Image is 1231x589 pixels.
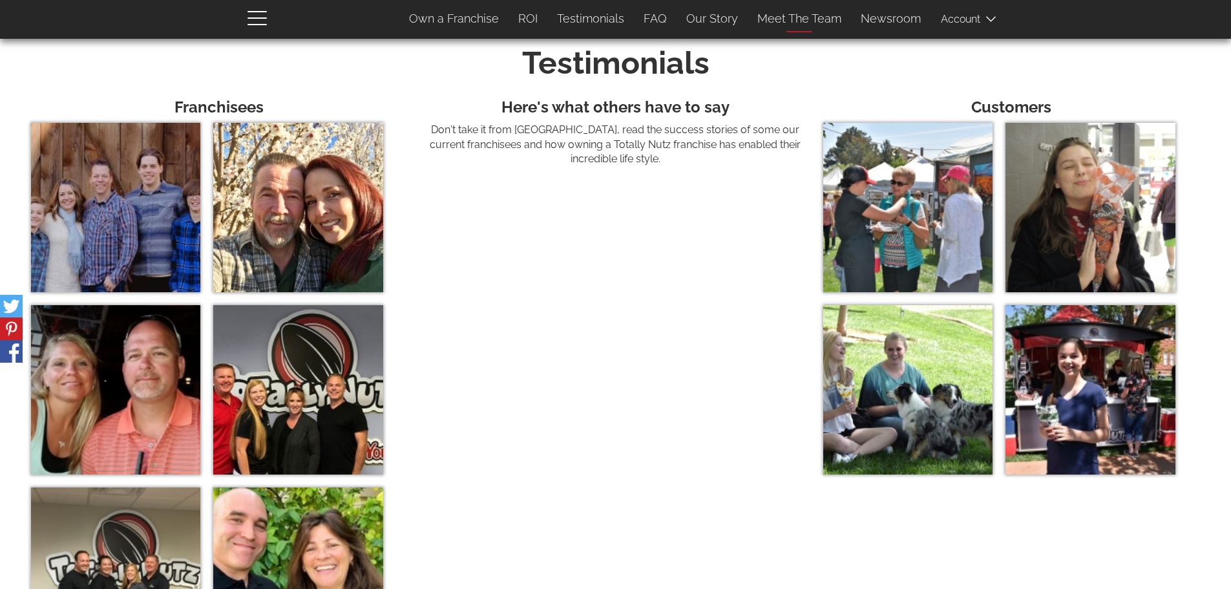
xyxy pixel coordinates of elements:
img: Hilary and friend with two dogs [823,305,993,475]
img: Brown Allen, Franchise Owner [31,305,200,475]
img: Tiffany holding a polybag of cinnamon roasted nuts [1005,123,1175,292]
a: Our Story [677,5,748,32]
h3: Here's what others have to say [427,99,804,116]
a: ROI [509,5,547,32]
img: Sharon with Totally Nutz team members [823,123,993,292]
a: Meet The Team [748,5,851,32]
img: Abby in front of a Totally Nutz kiosk [1005,305,1175,475]
img: Pictured left to right: Matt, Yvette, Cathi, Greg [213,305,383,475]
a: Newsroom [851,5,931,32]
a: Own a Franchise [399,5,509,32]
img: Walterman Family Photo [31,123,200,292]
img: Tom and Megan Jeffords [213,123,383,292]
h1: Testimonials [31,46,1200,80]
a: FAQ [634,5,677,32]
p: Don't take it from [GEOGRAPHIC_DATA], read the success stories of some our current franchisees an... [427,123,804,167]
a: Testimonials [547,5,634,32]
h3: Customers [823,99,1200,116]
h3: Franchisees [31,99,408,116]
